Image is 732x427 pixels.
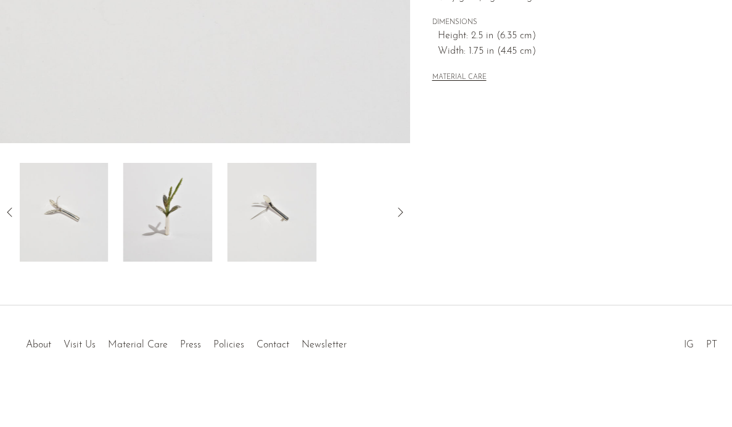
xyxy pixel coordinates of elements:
span: Height: 2.5 in (6.35 cm) [438,28,710,44]
span: DIMENSIONS [432,17,710,28]
span: Width: 1.75 in (4.45 cm) [438,44,710,60]
img: Sprout Vessel Brooch [227,163,316,262]
button: MATERIAL CARE [432,73,487,83]
ul: Social Medias [678,330,723,354]
a: Press [180,340,201,350]
a: About [26,340,51,350]
a: Policies [213,340,244,350]
a: Visit Us [64,340,96,350]
a: PT [706,340,717,350]
img: Sprout Vessel Brooch [123,163,212,262]
ul: Quick links [20,330,353,354]
a: IG [684,340,694,350]
a: Material Care [108,340,168,350]
img: Sprout Vessel Brooch [19,163,108,262]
